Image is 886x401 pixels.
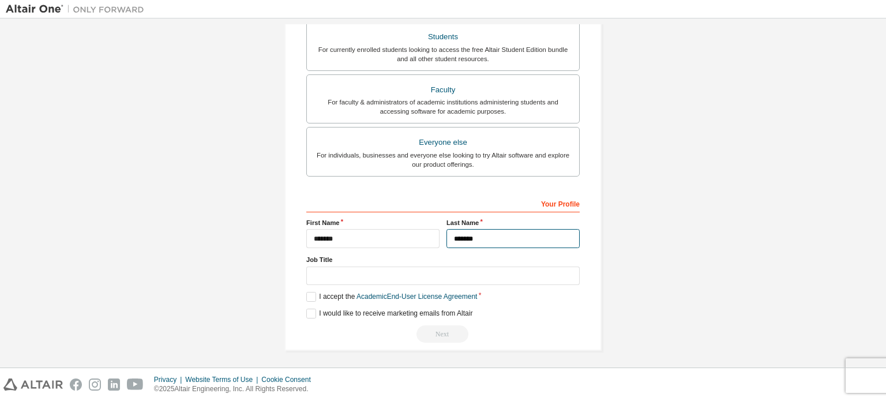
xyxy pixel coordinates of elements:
[6,3,150,15] img: Altair One
[314,134,572,151] div: Everyone else
[314,82,572,98] div: Faculty
[314,98,572,116] div: For faculty & administrators of academic institutions administering students and accessing softwa...
[127,378,144,391] img: youtube.svg
[108,378,120,391] img: linkedin.svg
[306,194,580,212] div: Your Profile
[89,378,101,391] img: instagram.svg
[306,255,580,264] label: Job Title
[306,309,472,318] label: I would like to receive marketing emails from Altair
[306,218,440,227] label: First Name
[185,375,261,384] div: Website Terms of Use
[314,45,572,63] div: For currently enrolled students looking to access the free Altair Student Edition bundle and all ...
[70,378,82,391] img: facebook.svg
[306,292,477,302] label: I accept the
[306,325,580,343] div: Read and acccept EULA to continue
[356,293,477,301] a: Academic End-User License Agreement
[446,218,580,227] label: Last Name
[154,375,185,384] div: Privacy
[261,375,317,384] div: Cookie Consent
[314,151,572,169] div: For individuals, businesses and everyone else looking to try Altair software and explore our prod...
[3,378,63,391] img: altair_logo.svg
[154,384,318,394] p: © 2025 Altair Engineering, Inc. All Rights Reserved.
[314,29,572,45] div: Students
